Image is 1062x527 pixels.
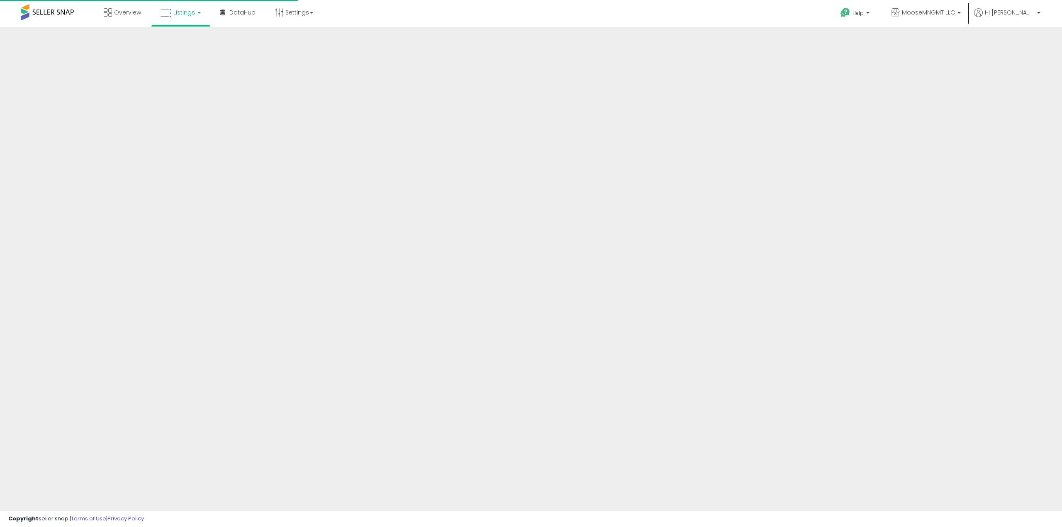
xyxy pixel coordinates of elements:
a: Hi [PERSON_NAME] [974,8,1040,27]
span: DataHub [229,8,256,17]
a: Help [834,1,878,27]
span: Help [853,10,864,17]
span: Hi [PERSON_NAME] [985,8,1035,17]
span: MooseMNGMT LLC [902,8,955,17]
span: Listings [173,8,195,17]
span: Overview [114,8,141,17]
i: Get Help [840,7,850,18]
